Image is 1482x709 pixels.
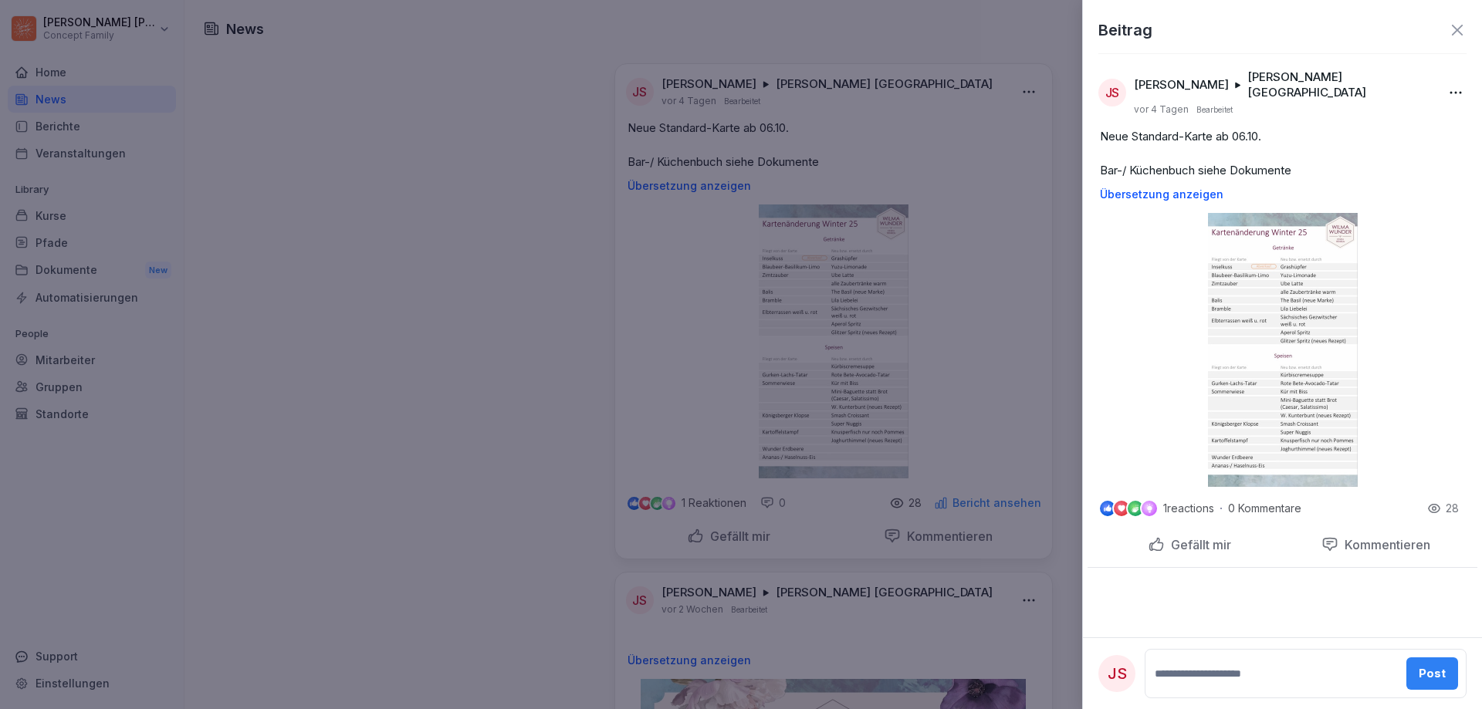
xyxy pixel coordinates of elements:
[1338,537,1430,552] p: Kommentieren
[1134,77,1229,93] p: [PERSON_NAME]
[1446,501,1459,516] p: 28
[1098,655,1135,692] div: JS
[1165,537,1231,552] p: Gefällt mir
[1163,502,1214,515] p: 1 reactions
[1098,19,1152,42] p: Beitrag
[1208,213,1358,487] img: in6gc52jx5xp24wjmnxa94sx.png
[1134,103,1189,116] p: vor 4 Tagen
[1419,665,1446,682] div: Post
[1100,128,1465,179] p: Neue Standard-Karte ab 06.10. Bar-/ Küchenbuch siehe Dokumente
[1098,79,1126,106] div: JS
[1196,103,1233,116] p: Bearbeitet
[1100,188,1465,201] p: Übersetzung anzeigen
[1406,657,1458,690] button: Post
[1228,502,1313,515] p: 0 Kommentare
[1247,69,1430,100] p: [PERSON_NAME] [GEOGRAPHIC_DATA]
